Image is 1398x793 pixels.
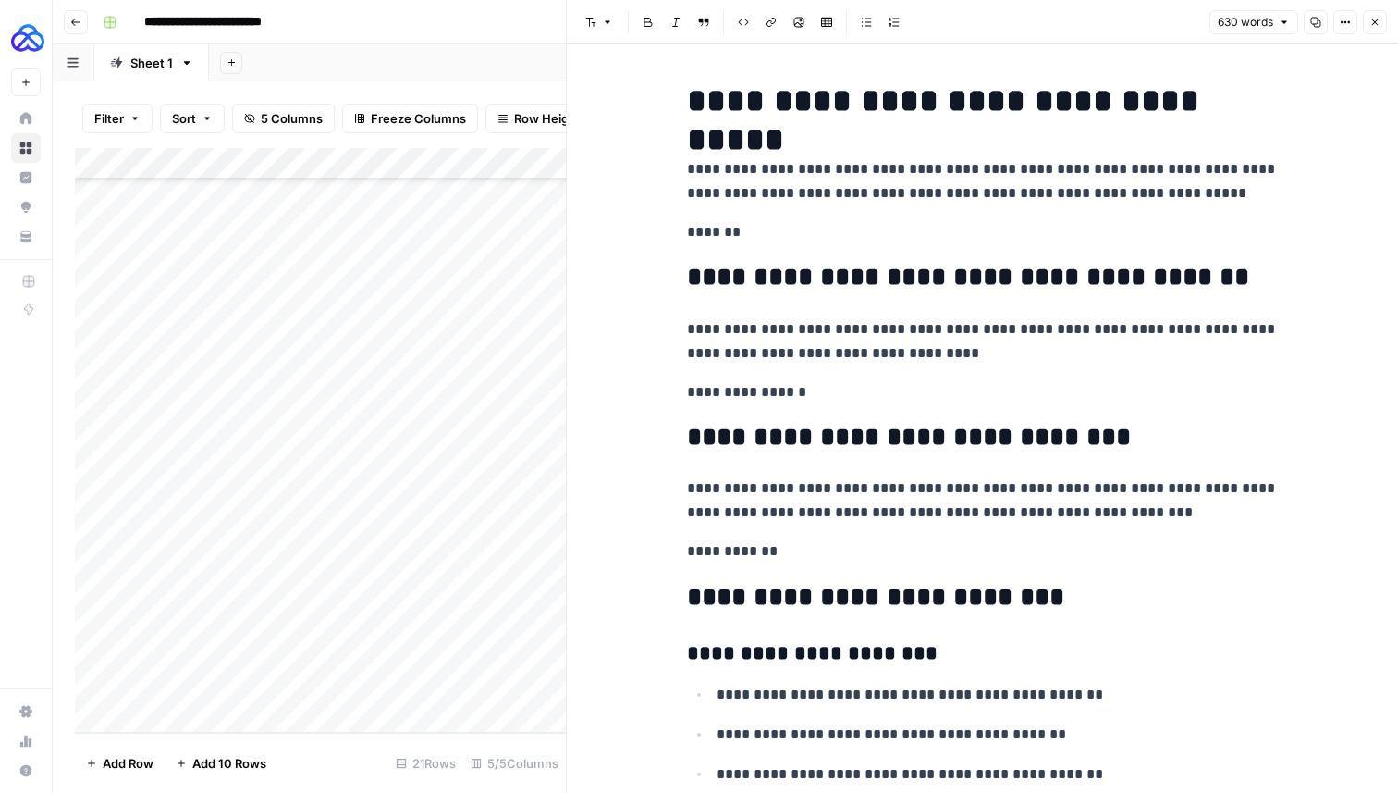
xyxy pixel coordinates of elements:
button: 630 words [1209,10,1298,34]
span: 5 Columns [261,109,323,128]
div: 5/5 Columns [463,749,566,778]
button: Sort [160,104,225,133]
span: Freeze Columns [371,109,466,128]
button: Filter [82,104,153,133]
button: 5 Columns [232,104,335,133]
span: Add Row [103,754,153,773]
button: Help + Support [11,756,41,786]
span: 630 words [1218,14,1273,31]
button: Row Height [485,104,593,133]
button: Freeze Columns [342,104,478,133]
span: Row Height [514,109,581,128]
div: 21 Rows [388,749,463,778]
img: AUQ Logo [11,21,44,55]
a: Opportunities [11,192,41,222]
a: Settings [11,697,41,726]
span: Add 10 Rows [192,754,266,773]
button: Add Row [75,749,165,778]
button: Workspace: AUQ [11,15,41,61]
a: Browse [11,133,41,163]
span: Filter [94,109,124,128]
a: Usage [11,726,41,756]
span: Sort [172,109,196,128]
button: Add 10 Rows [165,749,277,778]
a: Sheet 1 [94,44,209,81]
a: Home [11,104,41,133]
a: Your Data [11,222,41,252]
a: Insights [11,163,41,192]
div: Sheet 1 [130,54,173,72]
